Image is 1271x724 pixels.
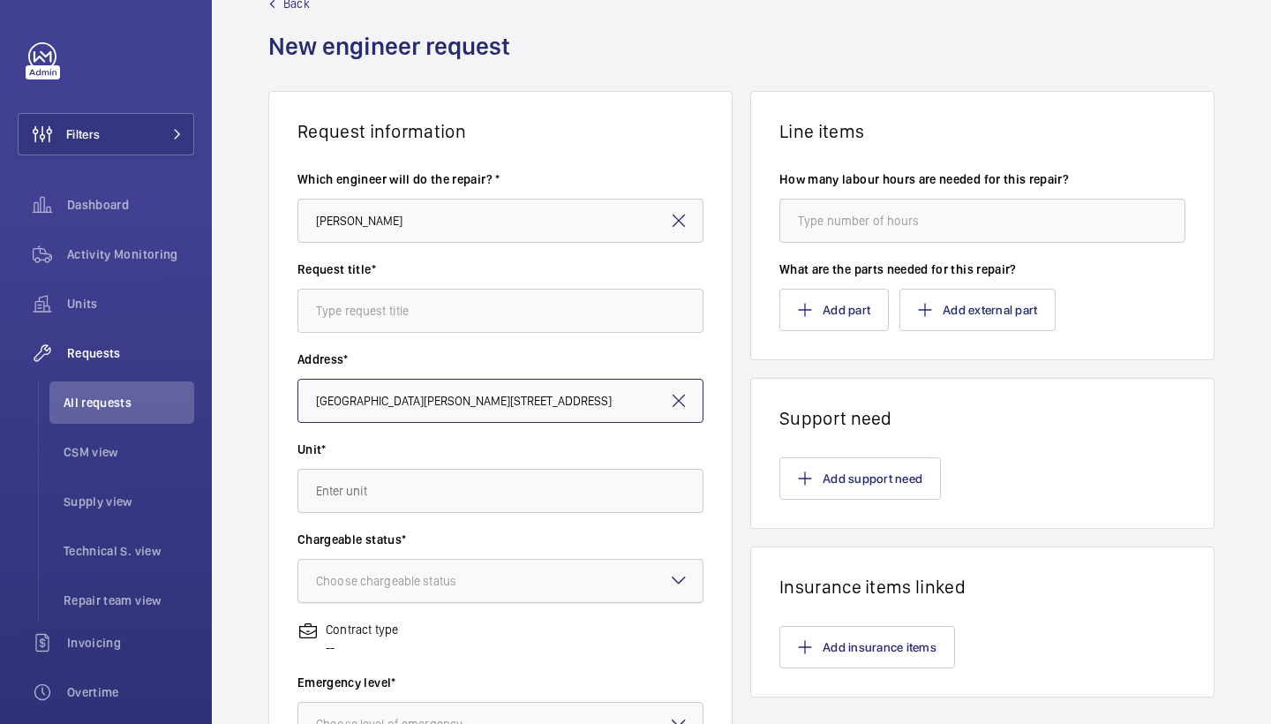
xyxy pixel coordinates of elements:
p: Contract type [326,621,398,638]
span: Invoicing [67,634,194,652]
h1: Insurance items linked [779,576,1185,598]
div: Choose chargeable status [316,572,500,590]
span: All requests [64,394,194,411]
h1: Line items [779,120,1185,142]
label: Address* [297,351,703,368]
button: Add part [779,289,889,331]
span: Units [67,295,194,313]
input: Type number of hours [779,199,1185,243]
label: How many labour hours are needed for this repair? [779,170,1185,188]
label: Emergency level* [297,674,703,691]
span: Overtime [67,683,194,701]
h1: Request information [297,120,703,142]
span: Requests [67,344,194,362]
label: Chargeable status* [297,531,703,548]
span: Dashboard [67,196,194,214]
label: What are the parts needed for this repair? [779,260,1185,278]
span: Supply view [64,493,194,510]
input: Select engineer [297,199,703,243]
h1: Support need [779,407,1185,429]
button: Add support need [779,457,941,500]
p: -- [326,638,398,656]
input: Type request title [297,289,703,333]
label: Which engineer will do the repair? * [297,170,703,188]
label: Unit* [297,441,703,458]
span: Technical S. view [64,542,194,560]
button: Add external part [899,289,1056,331]
input: Enter unit [297,469,703,513]
span: Filters [66,125,100,143]
h1: New engineer request [268,30,521,91]
input: Enter address [297,379,703,423]
button: Filters [18,113,194,155]
span: Activity Monitoring [67,245,194,263]
span: CSM view [64,443,194,461]
label: Request title* [297,260,703,278]
button: Add insurance items [779,626,955,668]
span: Repair team view [64,592,194,609]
